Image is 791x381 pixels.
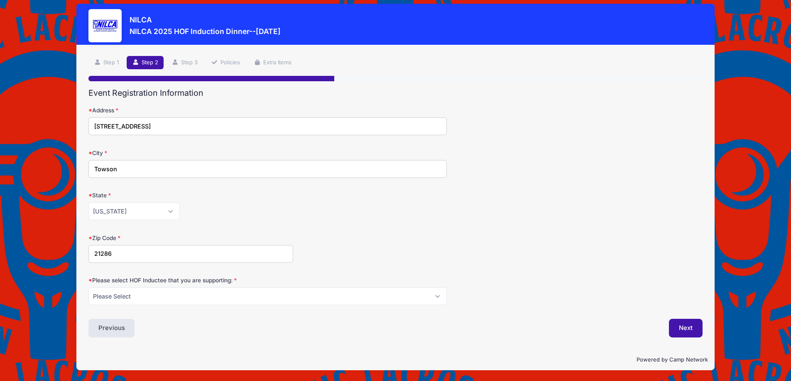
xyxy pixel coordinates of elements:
[669,319,703,338] button: Next
[130,15,281,24] h3: NILCA
[88,56,124,70] a: Step 1
[127,56,164,70] a: Step 2
[166,56,203,70] a: Step 3
[206,56,246,70] a: Policies
[130,27,281,36] h3: NILCA 2025 HOF Induction Dinner--[DATE]
[88,106,293,114] label: Address
[88,191,293,199] label: State
[88,234,293,242] label: Zip Code
[248,56,297,70] a: Extra Items
[88,319,135,338] button: Previous
[88,276,293,284] label: Please select HOF Inductee that you are supporting:
[88,245,293,263] input: xxxxx
[83,356,708,364] p: Powered by Camp Network
[88,88,703,98] h2: Event Registration Information
[88,149,293,157] label: City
